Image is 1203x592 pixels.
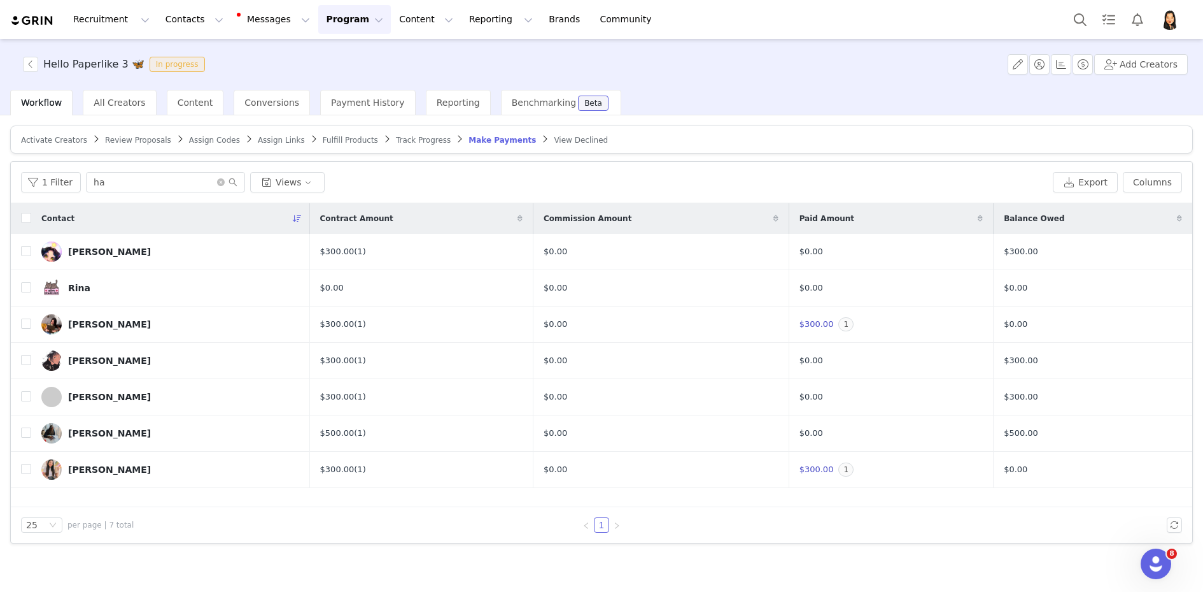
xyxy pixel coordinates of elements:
[1004,391,1038,403] span: $300.00
[41,314,300,335] a: [PERSON_NAME]
[354,356,365,365] a: (1)
[229,178,237,187] i: icon: search
[10,15,55,27] img: grin logo
[41,350,300,371] a: [PERSON_NAME]
[68,283,90,293] div: Rina
[613,522,621,530] i: icon: right
[68,392,151,402] div: [PERSON_NAME]
[838,317,854,331] span: 1
[544,282,778,294] div: $0.00
[43,57,144,72] h3: Hello Paperlike 3 🦋
[217,178,225,186] i: icon: close-circle
[1004,245,1038,258] span: $300.00
[609,517,624,533] li: Next Page
[320,427,523,440] div: $500.00
[323,136,378,145] span: Fulfill Products
[1123,5,1151,34] button: Notifications
[244,97,299,108] span: Conversions
[354,319,365,329] a: (1)
[544,245,778,258] div: $0.00
[41,423,62,444] img: eb3b8809-5e1f-4fd4-9cde-378a06e7b987.jpg
[544,427,778,440] div: $0.00
[41,350,62,371] img: b1c65bd1-00e5-442b-8e1b-5e12d19d65e0.jpg
[258,136,305,145] span: Assign Links
[105,136,171,145] span: Review Proposals
[23,57,210,72] span: [object Object]
[582,522,590,530] i: icon: left
[799,428,823,438] span: $0.00
[320,213,393,224] span: Contract Amount
[189,136,240,145] span: Assign Codes
[594,517,609,533] li: 1
[318,5,391,34] button: Program
[461,5,540,34] button: Reporting
[396,136,451,145] span: Track Progress
[594,518,609,532] a: 1
[26,518,38,532] div: 25
[1004,318,1027,331] span: $0.00
[41,314,62,335] img: 683b867f-f003-446f-895f-8293ba0febdb.jpg
[391,5,461,34] button: Content
[86,172,245,192] input: Search...
[1066,5,1094,34] button: Search
[354,392,365,401] a: (1)
[799,319,834,329] span: $300.00
[21,136,87,145] span: Activate Creators
[1095,5,1123,34] a: Tasks
[512,97,576,108] span: Benchmarking
[799,392,823,401] span: $0.00
[68,247,151,257] div: [PERSON_NAME]
[1004,427,1038,440] span: $500.00
[1152,10,1193,30] button: Profile
[799,356,823,365] span: $0.00
[41,242,300,262] a: [PERSON_NAME]
[1004,282,1027,294] span: $0.00
[544,213,631,224] span: Commission Amount
[21,97,62,108] span: Workflow
[41,387,300,407] a: [PERSON_NAME]
[544,318,778,331] div: $0.00
[41,278,300,298] a: Rina
[331,97,405,108] span: Payment History
[799,283,823,292] span: $0.00
[468,136,536,145] span: Make Payments
[320,391,523,403] div: $300.00
[593,5,665,34] a: Community
[354,247,365,256] a: (1)
[1141,549,1171,579] iframe: Intercom live chat
[21,172,81,192] button: 1 Filter
[320,463,523,476] div: $300.00
[544,354,778,367] div: $0.00
[41,278,62,298] img: ff1aff04-c703-400c-a10b-67687bfe859f.jpg
[320,354,523,367] div: $300.00
[354,428,365,438] a: (1)
[1053,172,1118,192] button: Export
[320,318,523,331] div: $300.00
[49,521,57,530] i: icon: down
[320,282,523,294] div: $0.00
[554,136,608,145] span: View Declined
[437,97,480,108] span: Reporting
[541,5,591,34] a: Brands
[799,213,854,224] span: Paid Amount
[41,242,62,262] img: 73234c69-f8a6-4d07-b4c2-0a49b06fca92.jpg
[1123,172,1182,192] button: Columns
[68,356,151,366] div: [PERSON_NAME]
[178,97,213,108] span: Content
[41,423,300,444] a: [PERSON_NAME]
[320,245,523,258] div: $300.00
[1004,463,1027,476] span: $0.00
[1160,10,1180,30] img: 8ab0acf9-0547-4d8c-b9c5-8a6381257489.jpg
[41,213,74,224] span: Contact
[584,99,602,107] div: Beta
[354,465,365,474] a: (1)
[94,97,145,108] span: All Creators
[68,428,151,438] div: [PERSON_NAME]
[1167,549,1177,559] span: 8
[68,319,151,329] div: [PERSON_NAME]
[41,459,300,480] a: [PERSON_NAME]
[544,391,778,403] div: $0.00
[1004,354,1038,367] span: $300.00
[1004,213,1064,224] span: Balance Owed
